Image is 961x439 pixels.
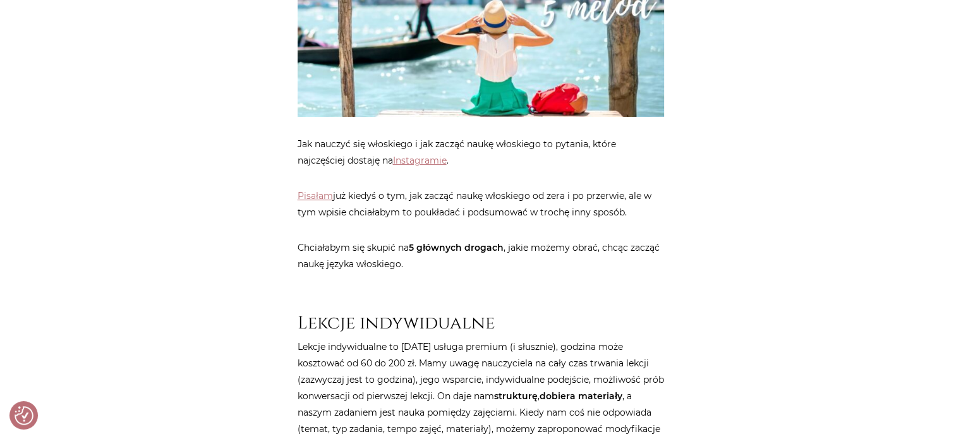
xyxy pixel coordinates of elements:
img: Revisit consent button [15,406,33,425]
strong: dobiera materiały [540,390,622,402]
strong: strukturę [494,390,538,402]
h2: Lekcje indywidualne [298,291,664,334]
p: już kiedyś o tym, jak zacząć naukę włoskiego od zera i po przerwie, ale w tym wpisie chciałabym t... [298,188,664,220]
p: Jak nauczyć się włoskiego i jak zacząć naukę włoskiego to pytania, które najczęściej dostaję na . [298,136,664,169]
strong: 5 głównych drogach [409,242,504,253]
button: Preferencje co do zgód [15,406,33,425]
p: Chciałabym się skupić na , jakie możemy obrać, chcąc zacząć naukę języka włoskiego. [298,239,664,272]
a: Pisałam [298,190,333,201]
a: Instagramie [393,155,447,166]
